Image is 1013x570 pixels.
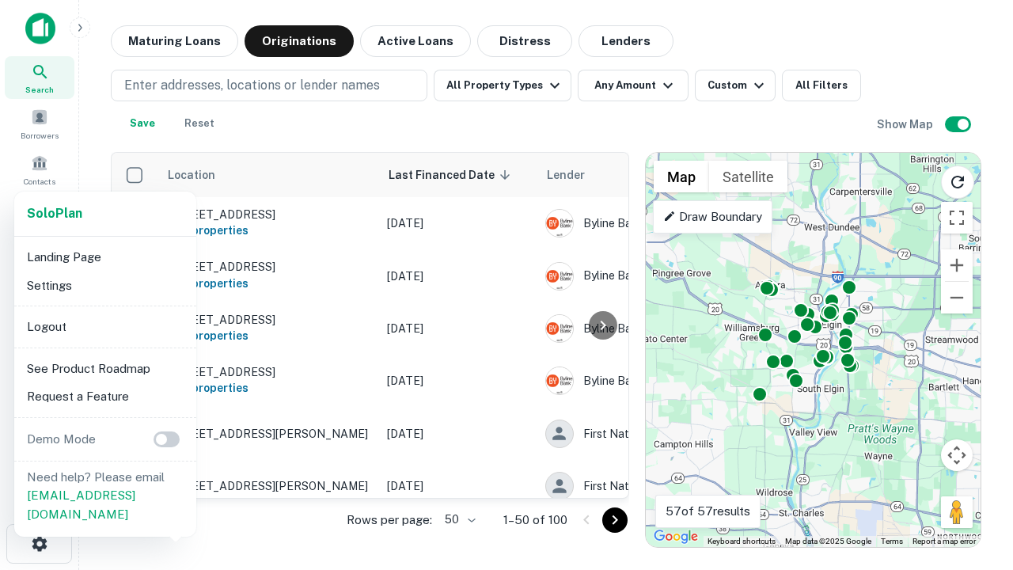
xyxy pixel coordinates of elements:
li: Request a Feature [21,382,190,411]
strong: Solo Plan [27,206,82,221]
li: Logout [21,313,190,341]
a: [EMAIL_ADDRESS][DOMAIN_NAME] [27,488,135,521]
p: Need help? Please email [27,468,184,524]
p: Demo Mode [21,430,102,449]
li: Settings [21,272,190,300]
li: Landing Page [21,243,190,272]
li: See Product Roadmap [21,355,190,383]
a: SoloPlan [27,204,82,223]
iframe: Chat Widget [934,443,1013,519]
